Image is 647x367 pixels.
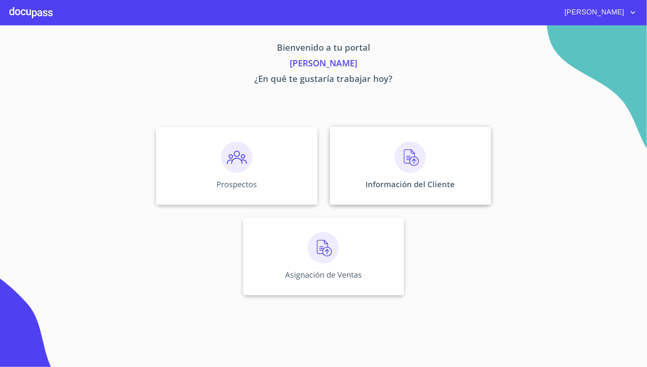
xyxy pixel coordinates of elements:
p: [PERSON_NAME] [83,57,564,72]
p: Prospectos [216,179,257,190]
p: Bienvenido a tu portal [83,41,564,57]
p: Información del Cliente [366,179,455,190]
button: account of current user [559,6,638,19]
img: carga.png [395,142,426,173]
img: prospectos.png [221,142,252,173]
img: carga.png [308,232,339,263]
p: ¿En qué te gustaría trabajar hoy? [83,72,564,88]
p: Asignación de Ventas [285,269,362,280]
span: [PERSON_NAME] [559,6,628,19]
